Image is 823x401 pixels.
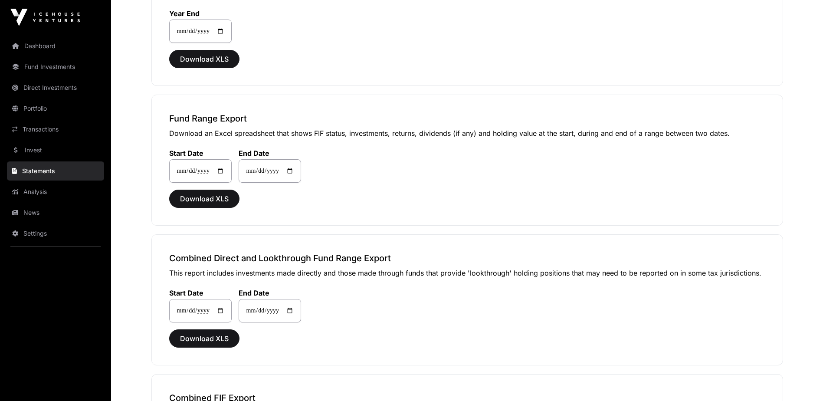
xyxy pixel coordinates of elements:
h3: Combined Direct and Lookthrough Fund Range Export [169,252,765,264]
a: Transactions [7,120,104,139]
a: Dashboard [7,36,104,56]
iframe: Chat Widget [780,359,823,401]
a: Statements [7,161,104,181]
a: Invest [7,141,104,160]
label: Year End [169,9,232,18]
a: Portfolio [7,99,104,118]
a: Settings [7,224,104,243]
img: Icehouse Ventures Logo [10,9,80,26]
label: End Date [239,149,301,158]
button: Download XLS [169,190,239,208]
a: News [7,203,104,222]
h3: Fund Range Export [169,112,765,125]
label: End Date [239,289,301,297]
span: Download XLS [180,54,229,64]
button: Download XLS [169,329,239,348]
a: Analysis [7,182,104,201]
a: Direct Investments [7,78,104,97]
label: Start Date [169,289,232,297]
span: Download XLS [180,194,229,204]
span: Download XLS [180,333,229,344]
label: Start Date [169,149,232,158]
button: Download XLS [169,50,239,68]
p: Download an Excel spreadsheet that shows FIF status, investments, returns, dividends (if any) and... [169,128,765,138]
a: Fund Investments [7,57,104,76]
p: This report includes investments made directly and those made through funds that provide 'lookthr... [169,268,765,278]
